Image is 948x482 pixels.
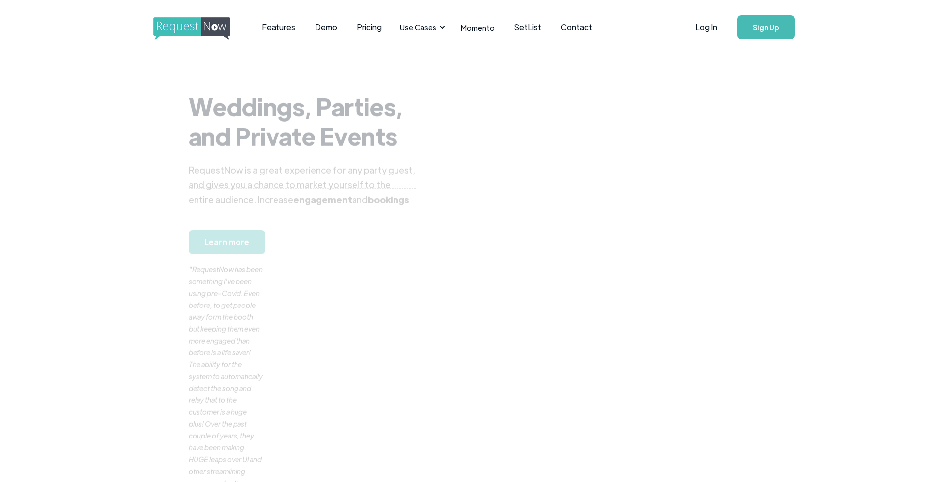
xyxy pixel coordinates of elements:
strong: engagement [293,194,352,205]
a: Log In [685,10,727,44]
a: Sign Up [737,15,795,39]
a: home [153,17,227,37]
strong: bookings [368,194,409,205]
a: SetList [505,12,551,43]
a: Pricing [347,12,392,43]
div: RequestNow is a great experience for any party guest, and gives you a chance to market yourself t... [189,163,416,207]
strong: Weddings, Parties, and Private Events [189,91,403,151]
a: Learn more [189,230,265,254]
a: Features [252,12,305,43]
div: Use Cases [394,12,448,43]
a: Demo [305,12,347,43]
a: Contact [551,12,602,43]
img: requestnow logo [153,17,248,40]
a: Momento [451,13,505,42]
div: Use Cases [400,22,436,33]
